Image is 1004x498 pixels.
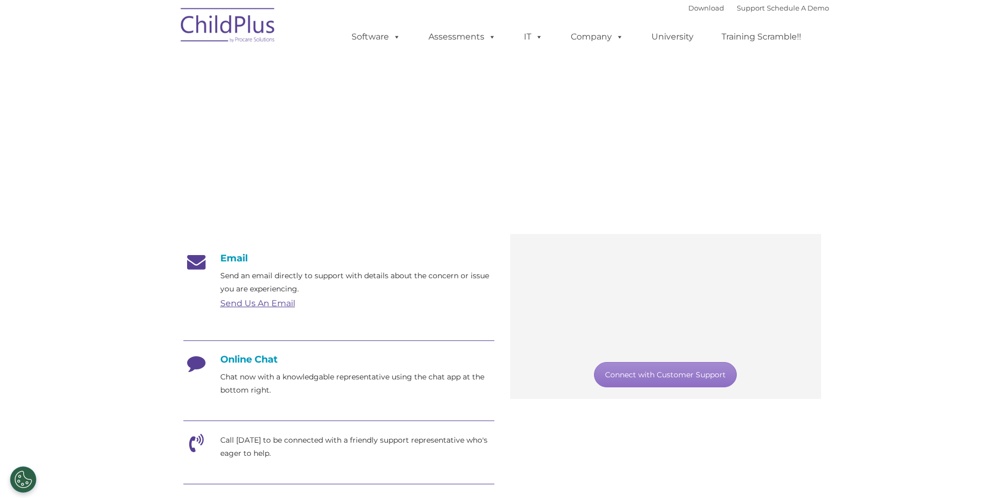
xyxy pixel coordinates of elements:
[220,298,295,308] a: Send Us An Email
[767,4,829,12] a: Schedule A Demo
[737,4,765,12] a: Support
[10,466,36,493] button: Cookies Settings
[183,252,494,264] h4: Email
[594,362,737,387] a: Connect with Customer Support
[513,26,553,47] a: IT
[220,434,494,460] p: Call [DATE] to be connected with a friendly support representative who's eager to help.
[220,269,494,296] p: Send an email directly to support with details about the concern or issue you are experiencing.
[220,370,494,397] p: Chat now with a knowledgable representative using the chat app at the bottom right.
[183,354,494,365] h4: Online Chat
[711,26,812,47] a: Training Scramble!!
[688,4,829,12] font: |
[688,4,724,12] a: Download
[341,26,411,47] a: Software
[418,26,506,47] a: Assessments
[176,1,281,53] img: ChildPlus by Procare Solutions
[560,26,634,47] a: Company
[641,26,704,47] a: University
